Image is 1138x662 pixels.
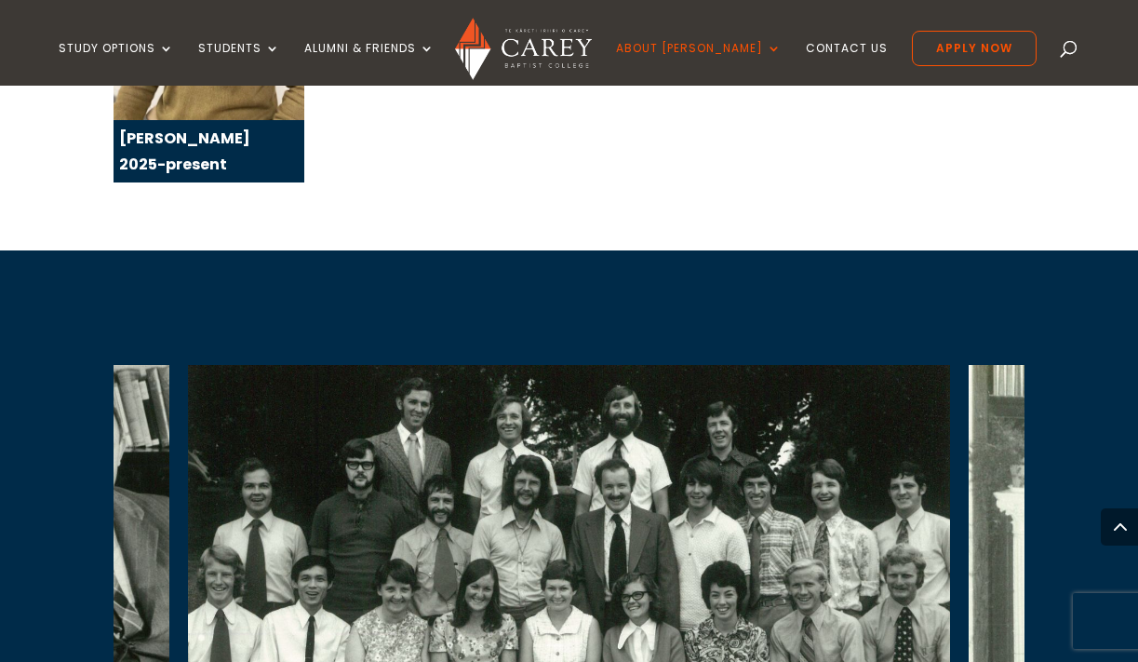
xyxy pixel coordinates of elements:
[912,31,1037,66] a: Apply Now
[304,42,435,86] a: Alumni & Friends
[198,42,280,86] a: Students
[455,18,592,80] img: Carey Baptist College
[59,42,174,86] a: Study Options
[806,42,888,86] a: Contact Us
[616,42,782,86] a: About [PERSON_NAME]
[119,128,250,174] strong: [PERSON_NAME] 2025-present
